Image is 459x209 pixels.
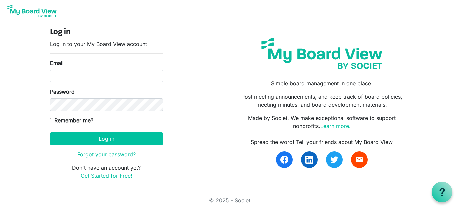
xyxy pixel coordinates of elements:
[50,116,93,124] label: Remember me?
[234,114,409,130] p: Made by Societ. We make exceptional software to support nonprofits.
[234,138,409,146] div: Spread the word! Tell your friends about My Board View
[50,164,163,180] p: Don't have an account yet?
[305,156,313,164] img: linkedin.svg
[209,197,250,204] a: © 2025 - Societ
[50,28,163,37] h4: Log in
[50,132,163,145] button: Log in
[355,156,363,164] span: email
[234,93,409,109] p: Post meeting announcements, and keep track of board policies, meeting minutes, and board developm...
[81,172,132,179] a: Get Started for Free!
[320,123,351,129] a: Learn more.
[234,79,409,87] p: Simple board management in one place.
[330,156,338,164] img: twitter.svg
[50,59,64,67] label: Email
[5,3,59,19] img: My Board View Logo
[280,156,288,164] img: facebook.svg
[50,88,75,96] label: Password
[256,33,387,74] img: my-board-view-societ.svg
[351,151,368,168] a: email
[77,151,136,158] a: Forgot your password?
[50,118,54,122] input: Remember me?
[50,40,163,48] p: Log in to your My Board View account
